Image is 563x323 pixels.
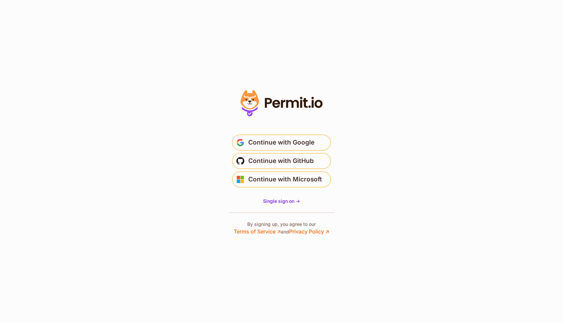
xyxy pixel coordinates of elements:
[232,153,331,169] button: Continue with GitHub
[234,228,281,235] a: Terms of Service ↗
[248,156,314,166] span: Continue with GitHub
[289,228,329,235] a: Privacy Policy ↗
[263,198,300,204] a: Single sign on ->
[234,221,329,235] p: By signing up, you agree to our and
[248,174,322,185] span: Continue with Microsoft
[232,135,331,150] button: Continue with Google
[232,172,331,187] button: Continue with Microsoft
[248,137,314,148] span: Continue with Google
